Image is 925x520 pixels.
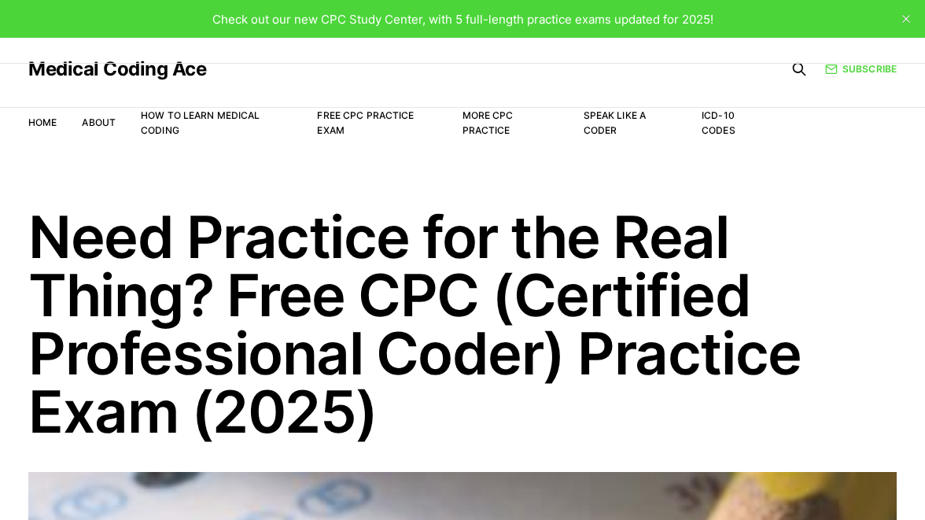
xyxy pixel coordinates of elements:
button: close [894,6,919,31]
span: Check out our new CPC Study Center, with 5 full-length practice exams updated for 2025! [212,12,713,27]
a: Home [28,116,57,128]
a: Free CPC Practice Exam [317,109,414,136]
a: ICD-10 Codes [702,109,735,136]
a: More CPC Practice [462,109,514,136]
a: Subscribe [825,61,897,76]
h1: Need Practice for the Real Thing? Free CPC (Certified Professional Coder) Practice Exam (2025) [28,208,897,441]
a: How to Learn Medical Coding [141,109,260,136]
a: Medical Coding Ace [28,60,206,79]
a: Speak Like a Coder [584,109,646,136]
iframe: portal-trigger [664,443,925,520]
a: About [82,116,116,128]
